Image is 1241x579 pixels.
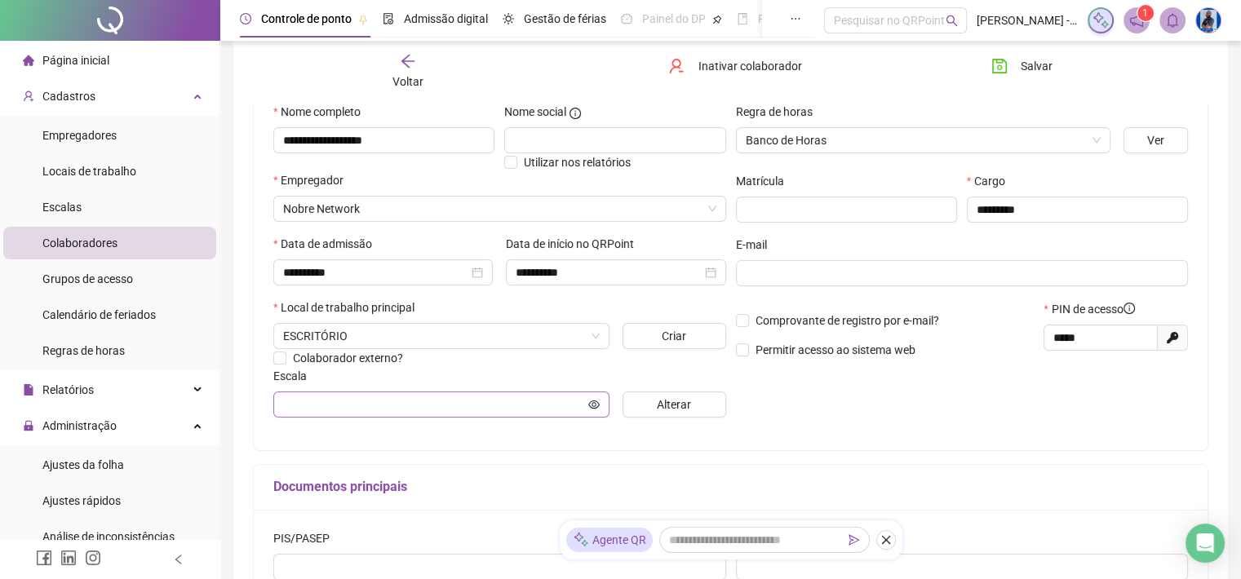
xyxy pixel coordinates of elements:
[42,54,109,67] span: Página inicial
[979,53,1065,79] button: Salvar
[736,103,823,121] label: Regra de horas
[662,327,686,345] span: Criar
[1196,8,1221,33] img: 87902
[42,129,117,142] span: Empregadores
[240,13,251,24] span: clock-circle
[712,15,722,24] span: pushpin
[524,12,606,25] span: Gestão de férias
[588,399,600,410] span: eye
[273,298,425,316] label: Local de trabalho principal
[737,13,748,24] span: book
[573,532,589,549] img: sparkle-icon.fc2bf0ac1784a2077858766a79e2daf3.svg
[746,128,1101,152] span: Banco de Horas
[946,15,958,27] span: search
[570,108,581,119] span: info-circle
[657,396,691,413] span: Alterar
[1124,303,1135,314] span: info-circle
[1021,57,1053,75] span: Salvar
[283,197,716,221] span: NOBRE NETWORK EIRELI
[642,12,706,25] span: Painel do DP
[283,324,600,348] span: RUA CARLOS VALADARES, 554
[23,55,34,66] span: home
[273,477,1188,497] h5: Documentos principais
[273,529,340,547] label: PIS/PASEP
[623,391,726,418] button: Alterar
[1052,300,1135,318] span: PIN de acesso
[60,550,77,566] span: linkedin
[23,384,34,396] span: file
[756,343,915,356] span: Permitir acesso ao sistema web
[1186,524,1225,563] div: Open Intercom Messenger
[621,13,632,24] span: dashboard
[173,554,184,565] span: left
[849,534,860,546] span: send
[503,13,514,24] span: sun
[42,308,156,321] span: Calendário de feriados
[1137,5,1154,21] sup: 1
[504,103,566,121] span: Nome social
[566,528,653,552] div: Agente QR
[758,12,862,25] span: Folha de pagamento
[1124,127,1188,153] button: Ver
[358,15,368,24] span: pushpin
[42,458,124,471] span: Ajustes da folha
[967,172,1016,190] label: Cargo
[668,58,685,74] span: user-delete
[42,530,175,543] span: Análise de inconsistências
[698,57,801,75] span: Inativar colaborador
[736,236,778,254] label: E-mail
[42,383,94,396] span: Relatórios
[400,53,416,69] span: arrow-left
[23,91,34,102] span: user-add
[42,272,133,285] span: Grupos de acesso
[656,53,813,79] button: Inativar colaborador
[1142,7,1148,19] span: 1
[383,13,394,24] span: file-done
[404,12,488,25] span: Admissão digital
[261,12,352,25] span: Controle de ponto
[42,419,117,432] span: Administração
[273,367,317,385] label: Escala
[1129,13,1144,28] span: notification
[991,58,1008,74] span: save
[756,314,939,327] span: Comprovante de registro por e-mail?
[42,201,82,214] span: Escalas
[36,550,52,566] span: facebook
[1165,13,1180,28] span: bell
[85,550,101,566] span: instagram
[293,351,403,365] span: Colaborador externo?
[273,103,371,121] label: Nome completo
[977,11,1078,29] span: [PERSON_NAME] - Nobre Network
[42,494,121,507] span: Ajustes rápidos
[1092,11,1110,29] img: sparkle-icon.fc2bf0ac1784a2077858766a79e2daf3.svg
[524,156,631,169] span: Utilizar nos relatórios
[1147,131,1164,149] span: Ver
[506,235,645,253] label: Data de início no QRPoint
[736,172,795,190] label: Matrícula
[42,165,136,178] span: Locais de trabalho
[42,344,125,357] span: Regras de horas
[880,534,892,546] span: close
[623,323,726,349] button: Criar
[273,235,383,253] label: Data de admissão
[23,420,34,431] span: lock
[790,13,801,24] span: ellipsis
[42,236,117,250] span: Colaboradores
[392,75,423,88] span: Voltar
[42,90,95,103] span: Cadastros
[273,171,354,189] label: Empregador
